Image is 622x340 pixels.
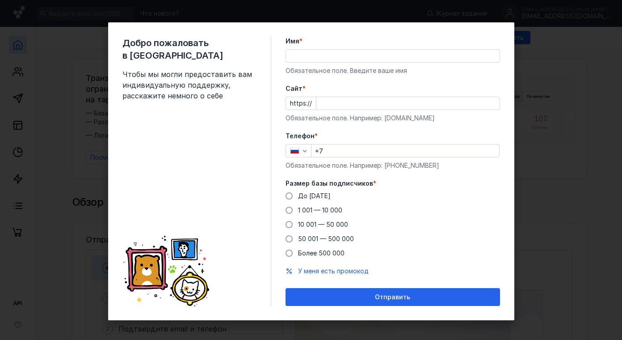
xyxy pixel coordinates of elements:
span: Имя [286,37,299,46]
span: Более 500 000 [298,249,345,257]
span: До [DATE] [298,192,331,200]
span: Чтобы мы могли предоставить вам индивидуальную поддержку, расскажите немного о себе [122,69,256,101]
span: Размер базы подписчиков [286,179,373,188]
div: Обязательное поле. Введите ваше имя [286,66,500,75]
span: 1 001 — 10 000 [298,206,342,214]
span: 10 001 — 50 000 [298,221,348,228]
span: Добро пожаловать в [GEOGRAPHIC_DATA] [122,37,256,62]
div: Обязательное поле. Например: [DOMAIN_NAME] [286,114,500,123]
span: Cайт [286,84,303,93]
span: 50 001 — 500 000 [298,235,354,242]
span: Телефон [286,132,315,140]
div: Обязательное поле. Например: [PHONE_NUMBER] [286,161,500,170]
span: У меня есть промокод [298,267,369,275]
button: Отправить [286,288,500,306]
span: Отправить [375,293,410,301]
button: У меня есть промокод [298,267,369,276]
